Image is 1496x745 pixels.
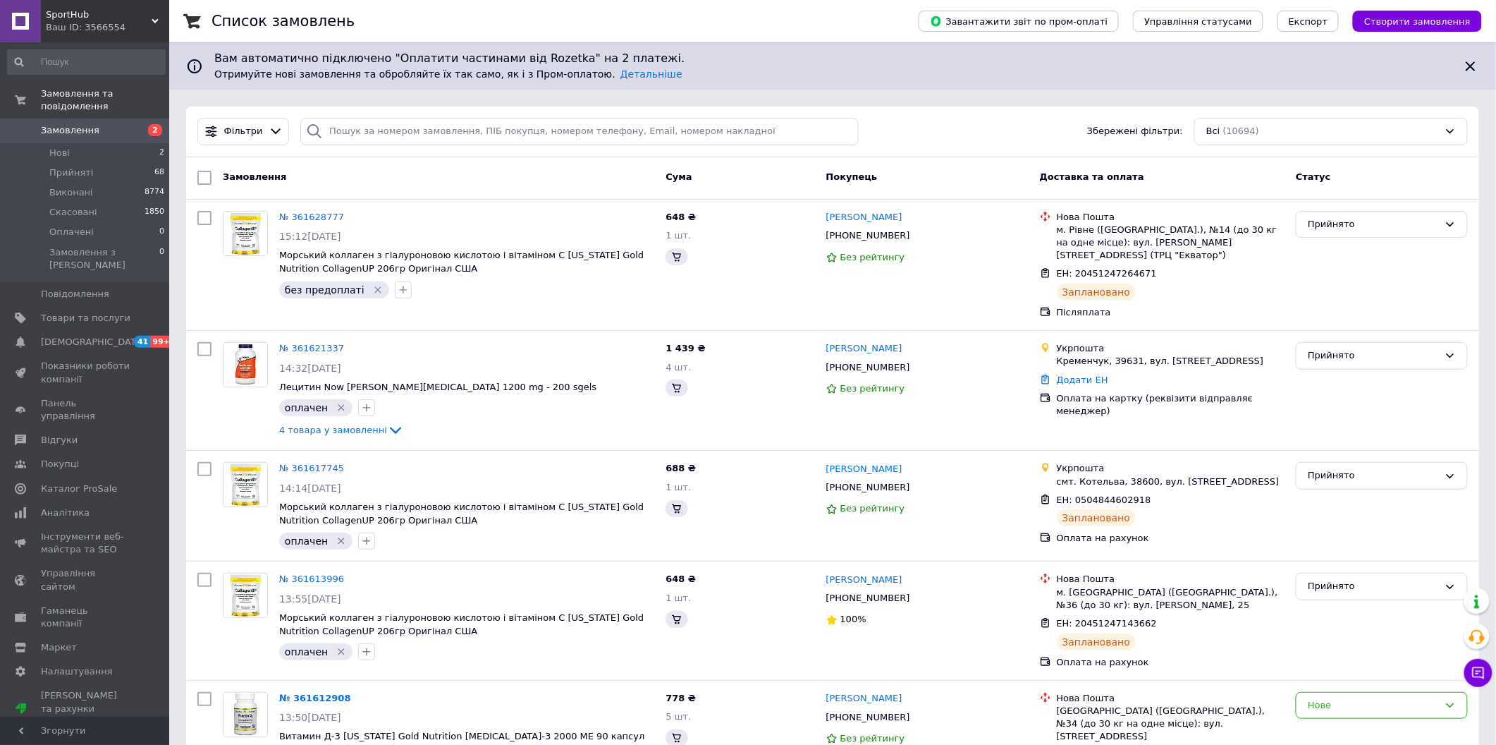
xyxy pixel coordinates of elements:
[211,13,355,30] h1: Список замовлень
[49,147,70,159] span: Нові
[46,8,152,21] span: SportHub
[1206,125,1220,138] span: Всі
[279,693,351,703] a: № 361612908
[223,574,267,617] img: Фото товару
[41,434,78,447] span: Відгуки
[285,535,328,547] span: оплачен
[41,360,130,385] span: Показники роботи компанії
[840,503,905,514] span: Без рейтингу
[224,125,263,138] span: Фільтри
[223,171,286,182] span: Замовлення
[279,483,341,494] span: 14:14[DATE]
[223,343,267,387] img: Фото товару
[1057,268,1157,279] span: ЕН: 20451247264671
[666,711,691,722] span: 5 шт.
[279,425,387,435] span: 4 товара у замовленні
[41,288,109,301] span: Повідомлення
[823,478,913,497] div: [PHONE_NUMBER]
[279,363,341,374] span: 14:32[DATE]
[1057,342,1285,355] div: Укрпошта
[826,692,902,705] a: [PERSON_NAME]
[1057,705,1285,744] div: [GEOGRAPHIC_DATA] ([GEOGRAPHIC_DATA].), №34 (до 30 кг на одне місце): вул. [STREET_ADDRESS]
[223,212,267,255] img: Фото товару
[279,463,344,473] a: № 361617745
[285,284,364,296] span: без предоплаті
[1339,16,1482,26] a: Створити замовлення
[666,362,691,372] span: 4 шт.
[1308,579,1439,594] div: Прийнято
[336,402,347,413] svg: Видалити мітку
[1308,349,1439,363] div: Прийнято
[223,211,268,256] a: Фото товару
[41,665,113,678] span: Налаштування
[41,507,90,519] span: Аналітика
[666,171,692,182] span: Cума
[134,336,150,348] span: 41
[300,118,859,145] input: Пошук за номером замовлення, ПІБ покупця, номером телефону, Email, номером накладної
[1308,468,1439,483] div: Прийнято
[1223,126,1260,136] span: (10694)
[49,226,94,238] span: Оплачені
[46,21,169,34] div: Ваш ID: 3566554
[826,211,902,224] a: [PERSON_NAME]
[823,589,913,607] div: [PHONE_NUMBER]
[666,230,691,241] span: 1 шт.
[279,502,644,526] span: Морський коллаген з гіалуроновою кислотою і вітаміном C [US_STATE] Gold Nutrition CollagenUP 206г...
[1057,656,1285,669] div: Оплата на рахунок
[666,593,691,603] span: 1 шт.
[279,712,341,723] span: 13:50[DATE]
[1353,11,1482,32] button: Створити замовлення
[285,646,328,658] span: оплачен
[279,425,404,435] a: 4 товара у замовленні
[1057,476,1285,488] div: смт. Котельва, 38600, вул. [STREET_ADDRESS]
[41,312,130,325] span: Товари та послуги
[823,358,913,377] div: [PHONE_NUMBER]
[41,336,145,349] span: [DEMOGRAPHIC_DATA]
[1057,284,1136,301] div: Заплановано
[372,284,384,296] svg: Видалити мітку
[1308,698,1439,713] div: Нове
[159,246,164,272] span: 0
[1087,125,1183,138] span: Збережені фільтри:
[1464,659,1492,687] button: Чат з покупцем
[1057,586,1285,612] div: м. [GEOGRAPHIC_DATA] ([GEOGRAPHIC_DATA].), №36 (до 30 кг): вул. [PERSON_NAME], 25
[1296,171,1331,182] span: Статус
[336,646,347,658] svg: Видалити мітку
[826,463,902,476] a: [PERSON_NAME]
[1057,375,1108,385] a: Додати ЕН
[840,733,905,744] span: Без рейтингу
[41,397,130,423] span: Панель управління
[279,382,596,392] a: Лецитин Now [PERSON_NAME][MEDICAL_DATA] 1200 mg - 200 sgels
[214,68,682,80] span: Отримуйте нові замовлення та обробляйте їх так само, як і з Пром-оплатою.
[840,252,905,262] span: Без рейтингу
[666,574,696,584] span: 648 ₴
[279,343,344,353] a: № 361621337
[279,731,645,741] a: Витамин Д-3 [US_STATE] Gold Nutrition [MEDICAL_DATA]-3 2000 МЕ 90 капсул
[279,612,644,636] a: Морський коллаген з гіалуроновою кислотою і вітаміном C [US_STATE] Gold Nutrition CollagenUP 206г...
[41,641,77,654] span: Маркет
[1057,355,1285,368] div: Кременчук, 39631, вул. [STREET_ADDRESS]
[1057,573,1285,586] div: Нова Пошта
[145,186,164,199] span: 8774
[1040,171,1144,182] span: Доставка та оплата
[145,206,164,219] span: 1850
[823,708,913,727] div: [PHONE_NUMBER]
[1057,634,1136,650] div: Заплановано
[1133,11,1263,32] button: Управління статусами
[223,692,268,737] a: Фото товару
[41,124,99,137] span: Замовлення
[279,250,644,274] span: Морський коллаген з гіалуроновою кислотою і вітаміном C [US_STATE] Gold Nutrition CollagenUP 206г...
[840,383,905,394] span: Без рейтингу
[279,212,344,222] a: № 361628777
[41,458,79,471] span: Покупці
[1057,495,1151,505] span: ЕН: 0504844602918
[279,574,344,584] a: № 361613996
[49,246,159,272] span: Замовлення з [PERSON_NAME]
[41,715,130,728] div: Prom топ
[49,166,93,179] span: Прийняті
[666,693,696,703] span: 778 ₴
[1057,224,1285,262] div: м. Рівне ([GEOGRAPHIC_DATA].), №14 (до 30 кг на одне місце): вул. [PERSON_NAME][STREET_ADDRESS] (...
[223,573,268,618] a: Фото товару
